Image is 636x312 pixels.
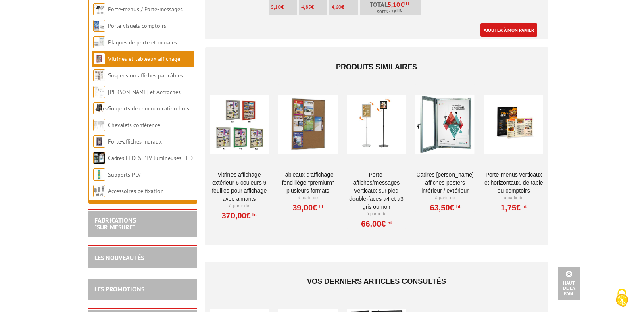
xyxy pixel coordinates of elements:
a: FABRICATIONS"Sur Mesure" [94,216,136,231]
span: € [388,1,409,8]
a: LES PROMOTIONS [94,285,144,293]
p: À partir de [347,211,406,217]
span: 4,60 [332,4,341,10]
a: 1,75€HT [500,205,527,210]
p: À partir de [278,195,338,201]
a: Vitrines affichage extérieur 6 couleurs 9 feuilles pour affichage avec aimants [210,171,269,203]
a: Ajouter à mon panier [480,23,537,37]
span: Vos derniers articles consultés [307,277,446,285]
span: Produits similaires [336,63,417,71]
a: Porte-affiches muraux [108,138,162,145]
p: À partir de [415,195,475,201]
sup: HT [521,204,527,209]
img: Vitrines et tableaux affichage [93,53,105,65]
img: Porte-visuels comptoirs [93,20,105,32]
a: LES NOUVEAUTÉS [94,254,144,262]
a: Vitrines et tableaux affichage [108,55,180,62]
span: Soit € [377,9,402,15]
a: Porte-Menus verticaux et horizontaux, de table ou comptoirs [484,171,543,195]
a: Supports de communication bois [108,105,189,112]
a: Haut de la page [558,267,580,300]
img: Accessoires de fixation [93,185,105,197]
a: 39,00€HT [292,205,323,210]
a: Cadres LED & PLV lumineuses LED [108,154,193,162]
a: Porte-affiches/messages verticaux sur pied double-faces A4 et A3 Gris ou Noir [347,171,406,211]
p: € [332,4,358,10]
img: Plaques de porte et murales [93,36,105,48]
a: Supports PLV [108,171,141,178]
a: Accessoires de fixation [108,187,164,195]
a: 63,50€HT [430,205,460,210]
img: Porte-menus / Porte-messages [93,3,105,15]
p: À partir de [484,195,543,201]
img: Porte-affiches muraux [93,135,105,148]
p: € [301,4,327,10]
a: 66,00€HT [361,221,392,226]
img: Suspension affiches par câbles [93,69,105,81]
img: Supports PLV [93,168,105,181]
img: Cookies (fenêtre modale) [612,288,632,308]
p: Total [362,1,421,15]
button: Cookies (fenêtre modale) [608,285,636,312]
sup: HT [251,212,257,217]
a: Porte-visuels comptoirs [108,22,166,29]
a: [PERSON_NAME] et Accroches tableaux [93,88,181,112]
p: € [271,4,297,10]
span: 6.12 [386,9,394,15]
sup: TTC [396,8,402,12]
sup: HT [404,0,409,6]
a: Plaques de porte et murales [108,39,177,46]
a: Suspension affiches par câbles [108,72,183,79]
p: À partir de [210,203,269,209]
sup: HT [455,204,461,209]
a: Cadres [PERSON_NAME] affiches-posters intérieur / extérieur [415,171,475,195]
img: Chevalets conférence [93,119,105,131]
span: 5,10 [388,1,400,8]
sup: HT [386,220,392,225]
img: Cimaises et Accroches tableaux [93,86,105,98]
img: Cadres LED & PLV lumineuses LED [93,152,105,164]
span: 5,10 [271,4,281,10]
sup: HT [317,204,323,209]
span: 4,85 [301,4,311,10]
a: 370,00€HT [221,213,256,218]
a: Porte-menus / Porte-messages [108,6,183,13]
a: Chevalets conférence [108,121,160,129]
a: Tableaux d'affichage fond liège "Premium" plusieurs formats [278,171,338,195]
